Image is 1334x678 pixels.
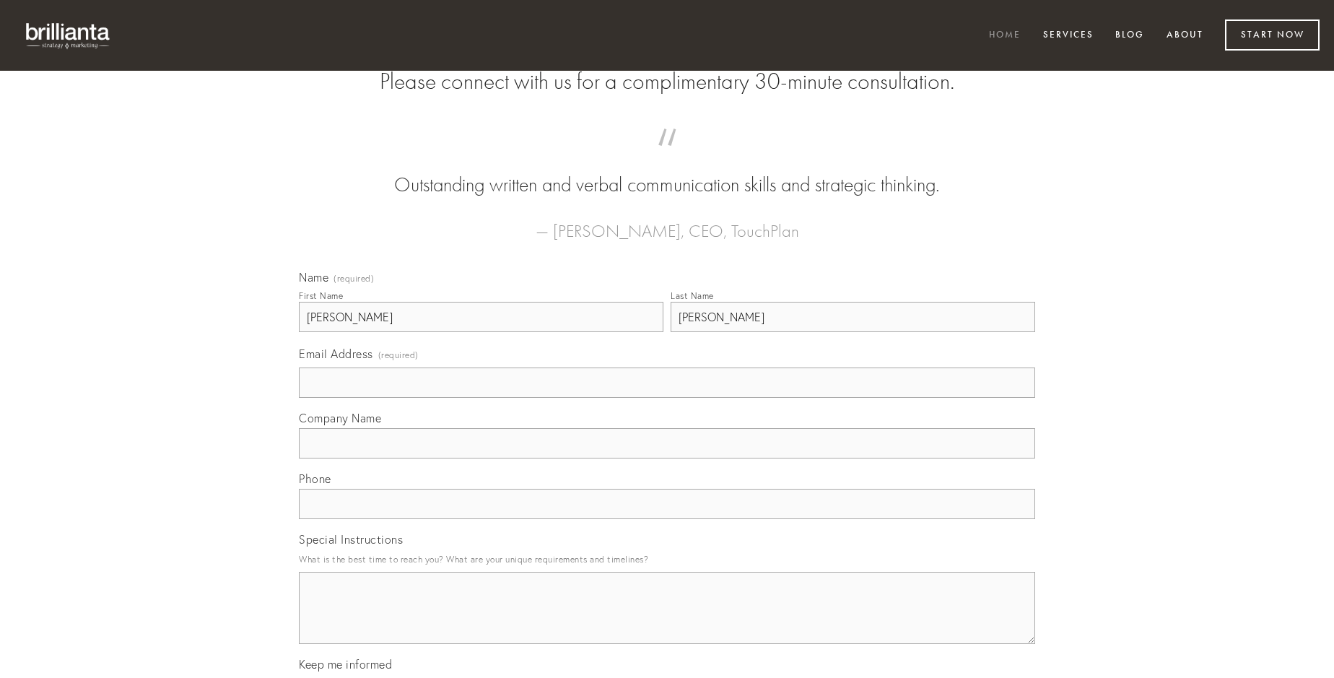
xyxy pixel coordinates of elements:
[1034,24,1103,48] a: Services
[378,345,419,365] span: (required)
[299,471,331,486] span: Phone
[980,24,1030,48] a: Home
[299,290,343,301] div: First Name
[1157,24,1213,48] a: About
[299,68,1035,95] h2: Please connect with us for a complimentary 30-minute consultation.
[299,270,328,284] span: Name
[299,411,381,425] span: Company Name
[299,657,392,672] span: Keep me informed
[671,290,714,301] div: Last Name
[299,549,1035,569] p: What is the best time to reach you? What are your unique requirements and timelines?
[299,532,403,547] span: Special Instructions
[322,143,1012,199] blockquote: Outstanding written and verbal communication skills and strategic thinking.
[1106,24,1154,48] a: Blog
[322,143,1012,171] span: “
[14,14,123,56] img: brillianta - research, strategy, marketing
[299,347,373,361] span: Email Address
[1225,19,1320,51] a: Start Now
[322,199,1012,245] figcaption: — [PERSON_NAME], CEO, TouchPlan
[333,274,374,283] span: (required)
